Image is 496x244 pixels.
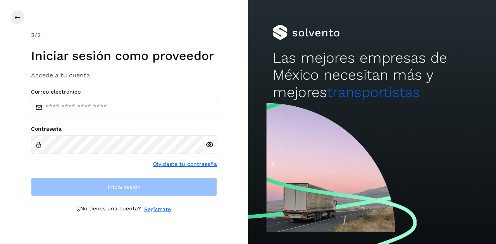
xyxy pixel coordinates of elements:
[31,177,217,196] button: Inicia sesión
[144,205,171,213] a: Regístrate
[108,184,141,189] span: Inicia sesión
[31,126,217,132] label: Contraseña
[31,31,34,39] span: 2
[327,84,420,101] span: transportistas
[31,89,217,95] label: Correo electrónico
[31,31,217,40] div: /2
[273,49,471,101] h2: Las mejores empresas de México necesitan más y mejores
[77,205,141,213] p: ¿No tienes una cuenta?
[31,72,217,79] h3: Accede a tu cuenta
[31,48,217,63] h1: Iniciar sesión como proveedor
[153,160,217,168] a: Olvidaste tu contraseña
